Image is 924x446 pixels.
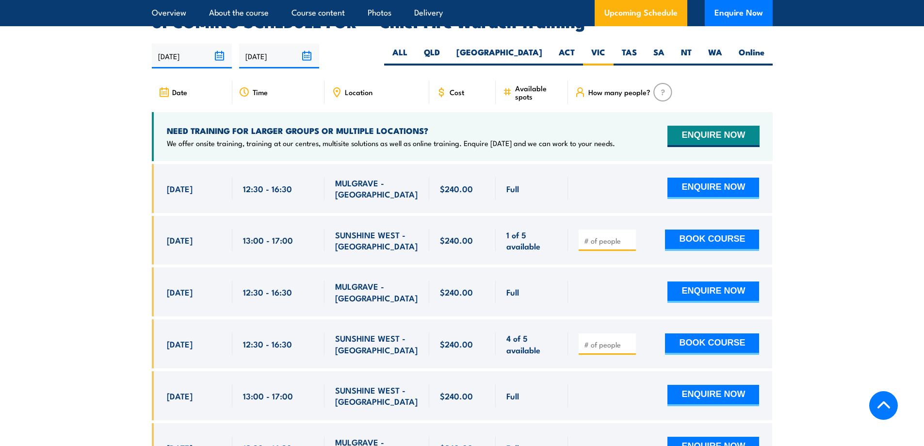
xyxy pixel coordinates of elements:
[335,384,419,407] span: SUNSHINE WEST - [GEOGRAPHIC_DATA]
[152,15,773,28] h2: UPCOMING SCHEDULE FOR - "Chief Fire Warden Training"
[239,44,319,68] input: To date
[614,47,645,66] label: TAS
[667,178,759,199] button: ENQUIRE NOW
[440,234,473,246] span: $240.00
[448,47,551,66] label: [GEOGRAPHIC_DATA]
[730,47,773,66] label: Online
[450,88,464,96] span: Cost
[667,126,759,147] button: ENQUIRE NOW
[506,183,519,194] span: Full
[584,236,632,246] input: # of people
[440,183,473,194] span: $240.00
[335,229,419,252] span: SUNSHINE WEST - [GEOGRAPHIC_DATA]
[345,88,373,96] span: Location
[506,286,519,297] span: Full
[665,333,759,355] button: BOOK COURSE
[243,234,293,246] span: 13:00 - 17:00
[167,234,193,246] span: [DATE]
[667,385,759,406] button: ENQUIRE NOW
[665,230,759,251] button: BOOK COURSE
[440,390,473,401] span: $240.00
[253,88,268,96] span: Time
[551,47,583,66] label: ACT
[243,286,292,297] span: 12:30 - 16:30
[584,340,632,349] input: # of people
[167,390,193,401] span: [DATE]
[243,183,292,194] span: 12:30 - 16:30
[588,88,650,96] span: How many people?
[335,177,419,200] span: MULGRAVE - [GEOGRAPHIC_DATA]
[515,84,561,100] span: Available spots
[152,44,232,68] input: From date
[583,47,614,66] label: VIC
[384,47,416,66] label: ALL
[243,338,292,349] span: 12:30 - 16:30
[335,332,419,355] span: SUNSHINE WEST - [GEOGRAPHIC_DATA]
[673,47,700,66] label: NT
[416,47,448,66] label: QLD
[167,286,193,297] span: [DATE]
[645,47,673,66] label: SA
[506,390,519,401] span: Full
[335,281,419,303] span: MULGRAVE - [GEOGRAPHIC_DATA]
[167,125,615,136] h4: NEED TRAINING FOR LARGER GROUPS OR MULTIPLE LOCATIONS?
[506,332,557,355] span: 4 of 5 available
[172,88,187,96] span: Date
[700,47,730,66] label: WA
[667,281,759,303] button: ENQUIRE NOW
[506,229,557,252] span: 1 of 5 available
[440,286,473,297] span: $240.00
[167,183,193,194] span: [DATE]
[243,390,293,401] span: 13:00 - 17:00
[440,338,473,349] span: $240.00
[167,338,193,349] span: [DATE]
[167,138,615,148] p: We offer onsite training, training at our centres, multisite solutions as well as online training...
